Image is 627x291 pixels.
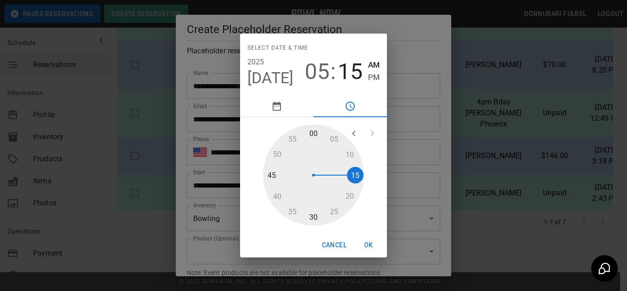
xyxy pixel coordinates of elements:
button: [DATE] [247,68,294,88]
button: 2025 [247,56,264,68]
button: open previous view [345,124,363,143]
button: AM [368,59,380,71]
button: PM [368,71,380,84]
button: pick time [313,95,387,117]
button: pick date [240,95,313,117]
button: OK [354,237,383,254]
button: 05 [305,59,330,85]
span: Select date & time [247,41,308,56]
button: 15 [338,59,363,85]
button: Cancel [318,237,350,254]
span: : [330,59,336,85]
